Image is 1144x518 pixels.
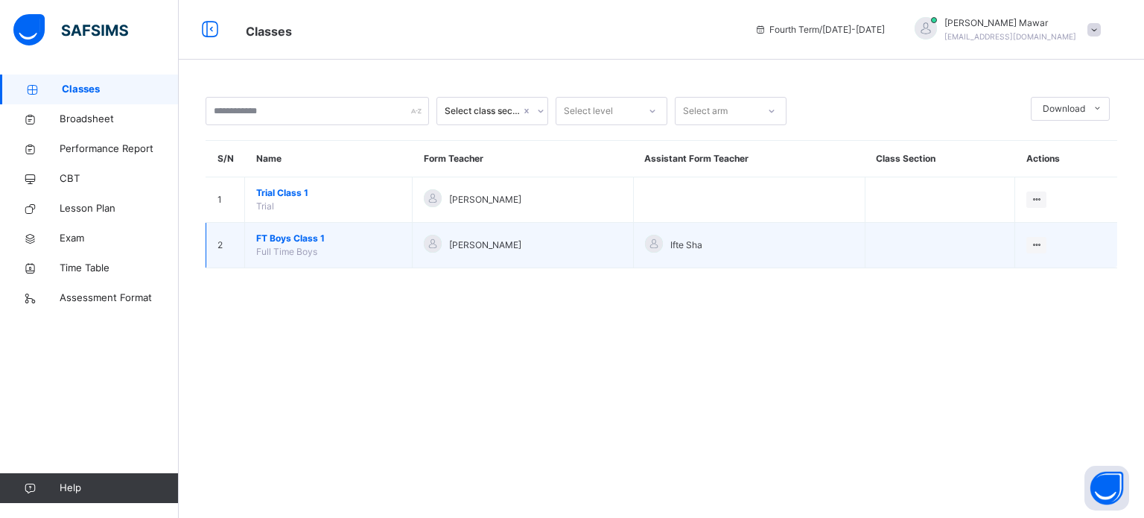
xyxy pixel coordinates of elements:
[449,239,521,252] span: [PERSON_NAME]
[246,24,292,39] span: Classes
[865,141,1014,177] th: Class Section
[60,261,179,276] span: Time Table
[60,231,179,246] span: Exam
[1084,466,1129,511] button: Open asap
[256,246,317,257] span: Full Time Boys
[13,14,128,45] img: safsims
[60,291,179,306] span: Assessment Format
[449,193,521,206] span: [PERSON_NAME]
[1015,141,1117,177] th: Actions
[1043,102,1085,116] span: Download
[944,16,1076,30] span: [PERSON_NAME] Mawar
[944,32,1076,41] span: [EMAIL_ADDRESS][DOMAIN_NAME]
[60,201,179,216] span: Lesson Plan
[683,97,728,125] div: Select arm
[206,177,245,223] td: 1
[60,142,179,157] span: Performance Report
[60,112,179,127] span: Broadsheet
[564,97,613,125] div: Select level
[633,141,865,177] th: Assistant Form Teacher
[670,239,702,252] span: Ifte Sha
[413,141,634,177] th: Form Teacher
[256,186,401,200] span: Trial Class 1
[206,141,245,177] th: S/N
[206,223,245,268] td: 2
[900,16,1108,43] div: Hafiz AbdullahMawar
[445,104,521,118] div: Select class section
[256,232,401,245] span: FT Boys Class 1
[60,171,179,186] span: CBT
[60,481,178,496] span: Help
[256,200,274,212] span: Trial
[754,23,885,37] span: session/term information
[62,82,179,97] span: Classes
[245,141,413,177] th: Name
